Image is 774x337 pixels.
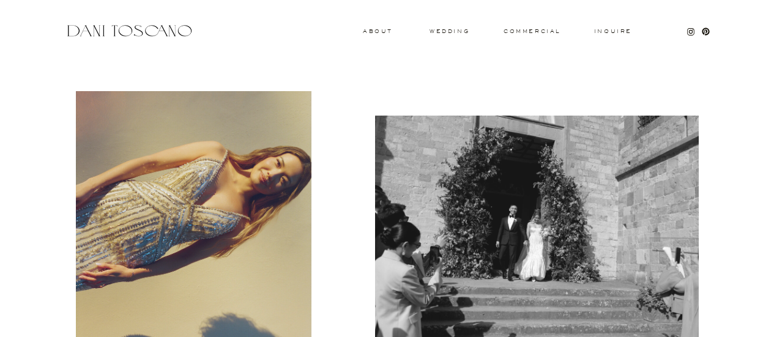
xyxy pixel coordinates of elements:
[594,29,633,35] a: Inquire
[430,29,469,33] a: wedding
[504,29,560,34] a: commercial
[363,29,390,33] a: About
